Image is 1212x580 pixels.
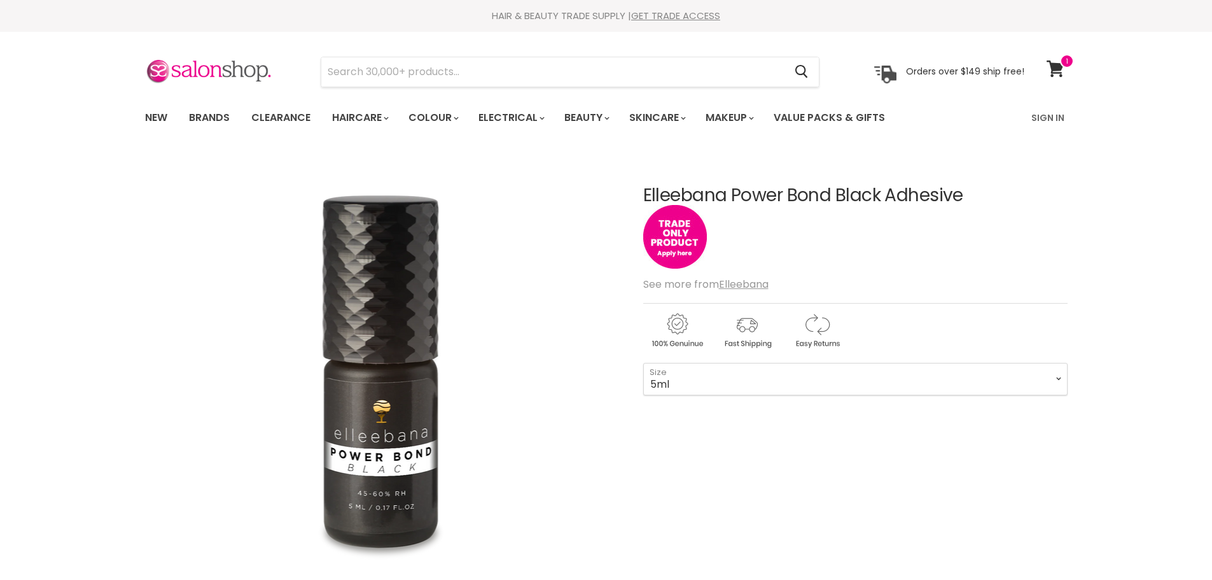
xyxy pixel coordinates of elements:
button: Search [785,57,819,87]
a: Electrical [469,104,552,131]
a: GET TRADE ACCESS [631,9,720,22]
form: Product [321,57,819,87]
h1: Elleebana Power Bond Black Adhesive [643,186,1068,206]
a: Elleebana [719,277,769,292]
img: returns.gif [783,311,851,350]
input: Search [321,57,785,87]
a: Brands [179,104,239,131]
img: tradeonly_small.jpg [643,205,707,269]
a: New [136,104,177,131]
a: Makeup [696,104,762,131]
a: Skincare [620,104,693,131]
a: Sign In [1024,104,1072,131]
img: shipping.gif [713,311,781,350]
img: genuine.gif [643,311,711,350]
div: HAIR & BEAUTY TRADE SUPPLY | [129,10,1083,22]
ul: Main menu [136,99,959,136]
nav: Main [129,99,1083,136]
a: Haircare [323,104,396,131]
span: See more from [643,277,769,292]
p: Orders over $149 ship free! [906,66,1024,77]
a: Beauty [555,104,617,131]
a: Value Packs & Gifts [764,104,895,131]
a: Colour [399,104,466,131]
a: Clearance [242,104,320,131]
